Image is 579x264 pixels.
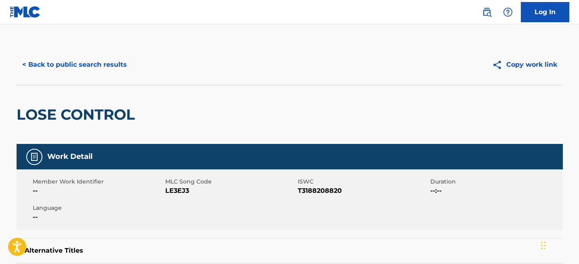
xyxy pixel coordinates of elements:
[298,177,428,186] span: ISWC
[430,177,561,186] span: Duration
[33,186,163,196] span: --
[33,177,163,186] span: Member Work Identifier
[10,6,41,18] img: MLC Logo
[486,55,563,75] button: Copy work link
[165,177,296,186] span: MLC Song Code
[482,7,492,17] img: search
[430,186,561,196] span: --:--
[298,186,428,196] span: T3188208820
[521,2,569,22] a: Log In
[17,106,139,124] h2: LOSE CONTROL
[492,60,506,70] img: Copy work link
[503,7,513,17] img: help
[479,4,495,20] a: Public Search
[165,186,296,196] span: LE3EJ3
[17,55,133,75] button: < Back to public search results
[500,4,516,20] div: Help
[539,225,579,264] div: Widget de chat
[539,225,579,264] iframe: Chat Widget
[47,152,93,161] h5: Work Detail
[25,247,555,255] h5: Alternative Titles
[541,233,546,258] div: Glisser
[29,152,39,162] img: Work Detail
[33,212,163,222] span: --
[33,204,163,212] span: Language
